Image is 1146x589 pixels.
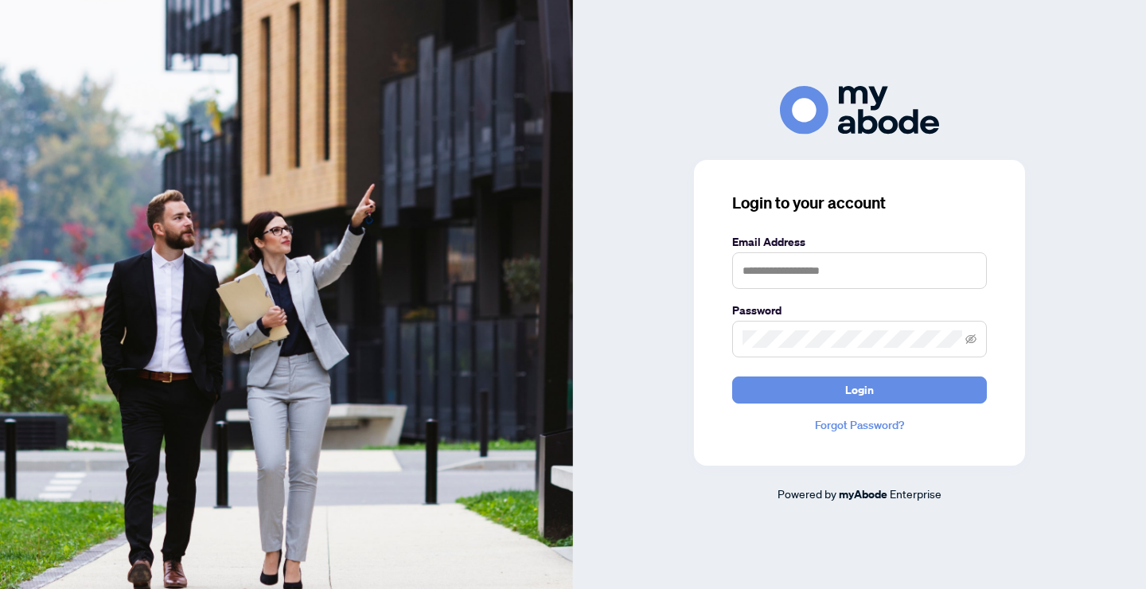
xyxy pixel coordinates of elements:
label: Email Address [732,233,987,251]
a: myAbode [839,486,887,503]
a: Forgot Password? [732,416,987,434]
button: Login [732,376,987,404]
label: Password [732,302,987,319]
span: eye-invisible [965,334,976,345]
h3: Login to your account [732,192,987,214]
span: Login [845,377,874,403]
span: Enterprise [890,486,941,501]
span: Powered by [778,486,836,501]
img: ma-logo [780,86,939,135]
